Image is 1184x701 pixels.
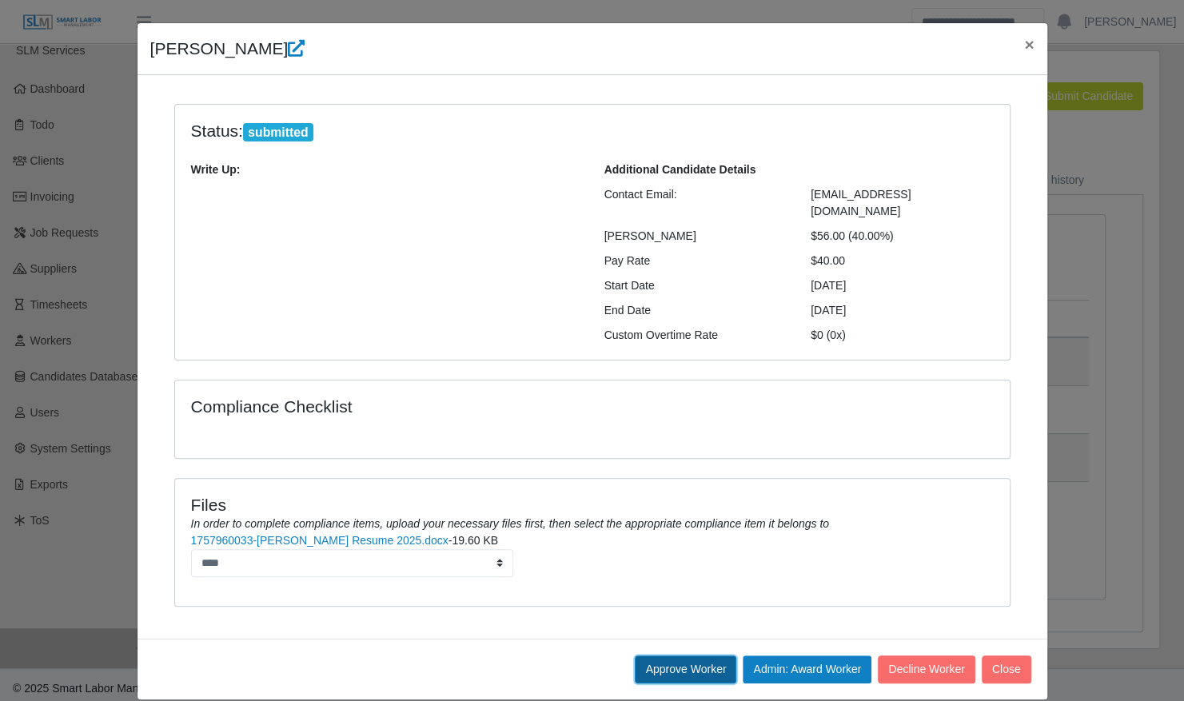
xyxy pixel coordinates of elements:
[191,163,241,176] b: Write Up:
[592,277,799,294] div: Start Date
[191,517,829,530] i: In order to complete compliance items, upload your necessary files first, then select the appropr...
[878,655,975,683] button: Decline Worker
[811,188,911,217] span: [EMAIL_ADDRESS][DOMAIN_NAME]
[452,534,498,547] span: 19.60 KB
[592,186,799,220] div: Contact Email:
[799,253,1006,269] div: $40.00
[191,532,994,577] li: -
[635,655,736,683] button: Approve Worker
[592,327,799,344] div: Custom Overtime Rate
[191,121,787,142] h4: Status:
[191,534,448,547] a: 1757960033-[PERSON_NAME] Resume 2025.docx
[799,228,1006,245] div: $56.00 (40.00%)
[811,304,846,317] span: [DATE]
[604,163,756,176] b: Additional Candidate Details
[191,396,718,416] h4: Compliance Checklist
[1024,35,1034,54] span: ×
[592,302,799,319] div: End Date
[243,123,313,142] span: submitted
[592,253,799,269] div: Pay Rate
[811,329,846,341] span: $0 (0x)
[150,36,305,62] h4: [PERSON_NAME]
[191,495,994,515] h4: Files
[1011,23,1046,66] button: Close
[799,277,1006,294] div: [DATE]
[743,655,871,683] button: Admin: Award Worker
[982,655,1031,683] button: Close
[592,228,799,245] div: [PERSON_NAME]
